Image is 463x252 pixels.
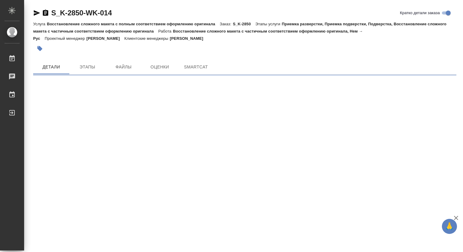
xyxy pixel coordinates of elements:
[42,9,49,17] button: Скопировать ссылку
[47,22,220,26] p: Восстановление сложного макета с полным соответствием оформлению оригинала
[45,36,86,41] p: Проектный менеджер
[51,9,112,17] a: S_K-2850-WK-014
[109,63,138,71] span: Файлы
[33,42,46,55] button: Добавить тэг
[233,22,255,26] p: S_K-2850
[442,219,457,234] button: 🙏
[33,29,363,41] p: Восстановление сложного макета с частичным соответствием оформлению оригинала, Нем → Рус
[400,10,440,16] span: Кратко детали заказа
[158,29,173,33] p: Работа
[37,63,66,71] span: Детали
[33,9,40,17] button: Скопировать ссылку для ЯМессенджера
[444,220,455,233] span: 🙏
[124,36,170,41] p: Клиентские менеджеры
[145,63,174,71] span: Оценки
[181,63,210,71] span: SmartCat
[87,36,124,41] p: [PERSON_NAME]
[33,22,47,26] p: Услуга
[255,22,282,26] p: Этапы услуги
[73,63,102,71] span: Этапы
[170,36,208,41] p: [PERSON_NAME]
[220,22,233,26] p: Заказ:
